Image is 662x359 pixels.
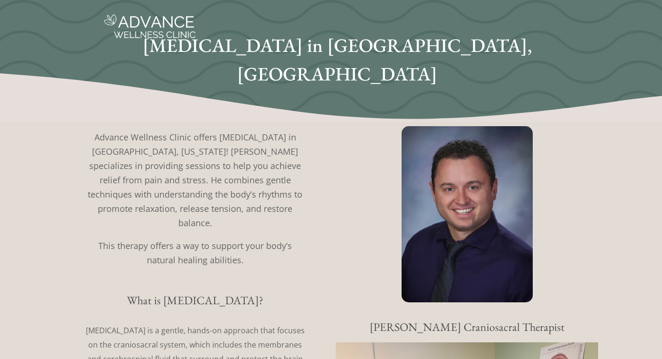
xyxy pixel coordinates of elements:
img: Scott Hutchinson [402,126,533,302]
p: This therapy offers a way to support your body’s natural healing abilities. [83,239,307,267]
h2: What is [MEDICAL_DATA]? [83,295,307,306]
p: Advance Wellness Clinic offers [MEDICAL_DATA] in [GEOGRAPHIC_DATA], [US_STATE]! [PERSON_NAME] spe... [83,130,307,230]
a: [PERSON_NAME] Craniosacral Therapist [370,319,565,334]
h1: [MEDICAL_DATA] in [GEOGRAPHIC_DATA], [GEOGRAPHIC_DATA] [71,31,603,88]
